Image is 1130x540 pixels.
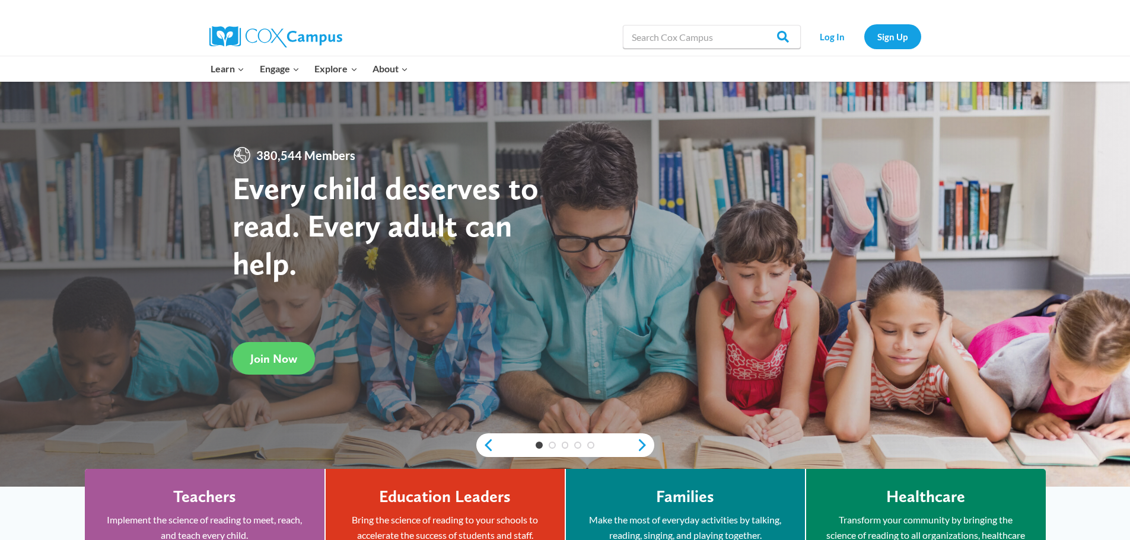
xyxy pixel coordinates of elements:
[636,438,654,452] a: next
[250,352,297,366] span: Join Now
[233,342,315,375] a: Join Now
[536,442,543,449] a: 1
[886,487,965,507] h4: Healthcare
[807,24,858,49] a: Log In
[209,26,342,47] img: Cox Campus
[587,442,594,449] a: 5
[173,487,236,507] h4: Teachers
[260,61,300,76] span: Engage
[314,61,357,76] span: Explore
[233,169,539,282] strong: Every child deserves to read. Every adult can help.
[476,433,654,457] div: content slider buttons
[807,24,921,49] nav: Secondary Navigation
[864,24,921,49] a: Sign Up
[373,61,408,76] span: About
[211,61,244,76] span: Learn
[562,442,569,449] a: 3
[203,56,416,81] nav: Primary Navigation
[656,487,714,507] h4: Families
[379,487,511,507] h4: Education Leaders
[574,442,581,449] a: 4
[549,442,556,449] a: 2
[252,146,360,165] span: 380,544 Members
[623,25,801,49] input: Search Cox Campus
[476,438,494,452] a: previous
